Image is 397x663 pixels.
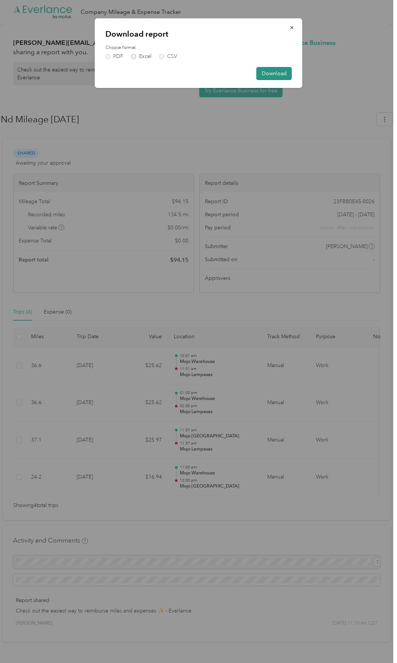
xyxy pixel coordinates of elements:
button: Download [256,67,292,80]
label: CSV [159,54,177,59]
label: PDF [105,54,123,59]
label: Excel [131,54,151,59]
label: Choose format [105,45,292,51]
p: Download report [105,29,292,39]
